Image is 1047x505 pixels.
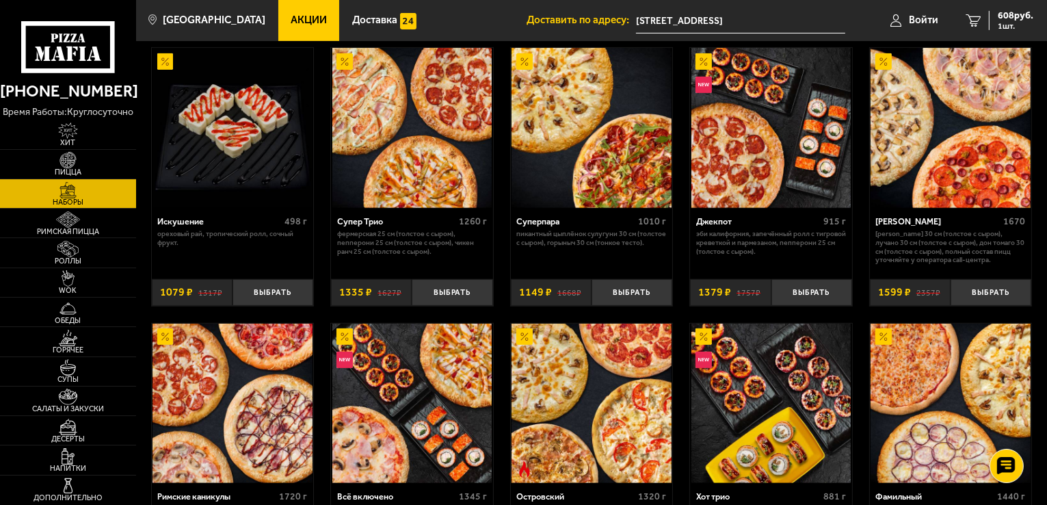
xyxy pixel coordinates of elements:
[233,279,313,306] button: Выбрать
[336,352,353,368] img: Новинка
[875,328,892,345] img: Акционный
[696,230,846,256] p: Эби Калифорния, Запечённый ролл с тигровой креветкой и пармезаном, Пепперони 25 см (толстое с сыр...
[336,328,353,345] img: Акционный
[511,324,673,484] a: АкционныйОстрое блюдоОстровский
[698,287,731,298] span: 1379 ₽
[516,328,533,345] img: Акционный
[516,53,533,70] img: Акционный
[639,491,667,502] span: 1320 г
[870,48,1032,208] a: АкционныйХет Трик
[875,230,1025,265] p: [PERSON_NAME] 30 см (толстое с сыром), Лучано 30 см (толстое с сыром), Дон Томаго 30 см (толстое ...
[691,324,851,484] img: Хот трио
[875,53,892,70] img: Акционный
[337,216,455,226] div: Супер Трио
[516,491,635,502] div: Островский
[279,491,307,502] span: 1720 г
[157,216,281,226] div: Искушение
[696,491,820,502] div: Хот трио
[695,328,712,345] img: Акционный
[157,53,174,70] img: Акционный
[690,48,852,208] a: АкционныйНовинкаДжекпот
[998,22,1033,30] span: 1 шт.
[916,287,940,298] s: 2357 ₽
[163,15,265,25] span: [GEOGRAPHIC_DATA]
[696,216,820,226] div: Джекпот
[157,491,276,502] div: Римские каникулы
[516,230,666,248] p: Пикантный цыплёнок сулугуни 30 см (толстое с сыром), Горыныч 30 см (тонкое тесто).
[459,491,487,502] span: 1345 г
[1004,216,1026,227] span: 1670
[527,15,636,25] span: Доставить по адресу:
[695,77,712,93] img: Новинка
[332,324,492,484] img: Всё включено
[352,15,397,25] span: Доставка
[951,279,1031,306] button: Выбрать
[331,48,493,208] a: АкционныйСупер Трио
[291,15,327,25] span: Акции
[459,216,487,227] span: 1260 г
[823,216,846,227] span: 915 г
[998,491,1026,502] span: 1440 г
[870,324,1032,484] a: АкционныйФамильный
[336,53,353,70] img: Акционный
[160,287,193,298] span: 1079 ₽
[198,287,222,298] s: 1317 ₽
[511,48,673,208] a: АкционныйСуперпара
[878,287,911,298] span: 1599 ₽
[875,216,1000,226] div: [PERSON_NAME]
[519,287,552,298] span: 1149 ₽
[337,230,487,256] p: Фермерская 25 см (толстое с сыром), Пепперони 25 см (толстое с сыром), Чикен Ранч 25 см (толстое ...
[823,491,846,502] span: 881 г
[691,48,851,208] img: Джекпот
[512,48,672,208] img: Суперпара
[998,11,1033,21] span: 608 руб.
[332,48,492,208] img: Супер Трио
[331,324,493,484] a: АкционныйНовинкаВсё включено
[636,8,845,34] input: Ваш адрес доставки
[412,279,492,306] button: Выбрать
[516,216,635,226] div: Суперпара
[157,230,307,248] p: Ореховый рай, Тропический ролл, Сочный фрукт.
[695,53,712,70] img: Акционный
[337,491,455,502] div: Всё включено
[695,352,712,368] img: Новинка
[152,324,314,484] a: АкционныйРимские каникулы
[871,48,1031,208] img: Хет Трик
[284,216,307,227] span: 498 г
[871,324,1031,484] img: Фамильный
[153,324,313,484] img: Римские каникулы
[592,279,672,306] button: Выбрать
[400,13,416,29] img: 15daf4d41897b9f0e9f617042186c801.svg
[516,461,533,478] img: Острое блюдо
[157,328,174,345] img: Акционный
[153,48,313,208] img: Искушение
[639,216,667,227] span: 1010 г
[737,287,760,298] s: 1757 ₽
[875,491,994,502] div: Фамильный
[339,287,372,298] span: 1335 ₽
[512,324,672,484] img: Островский
[152,48,314,208] a: АкционныйИскушение
[690,324,852,484] a: АкционныйНовинкаХот трио
[557,287,581,298] s: 1668 ₽
[377,287,401,298] s: 1627 ₽
[909,15,938,25] span: Войти
[771,279,852,306] button: Выбрать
